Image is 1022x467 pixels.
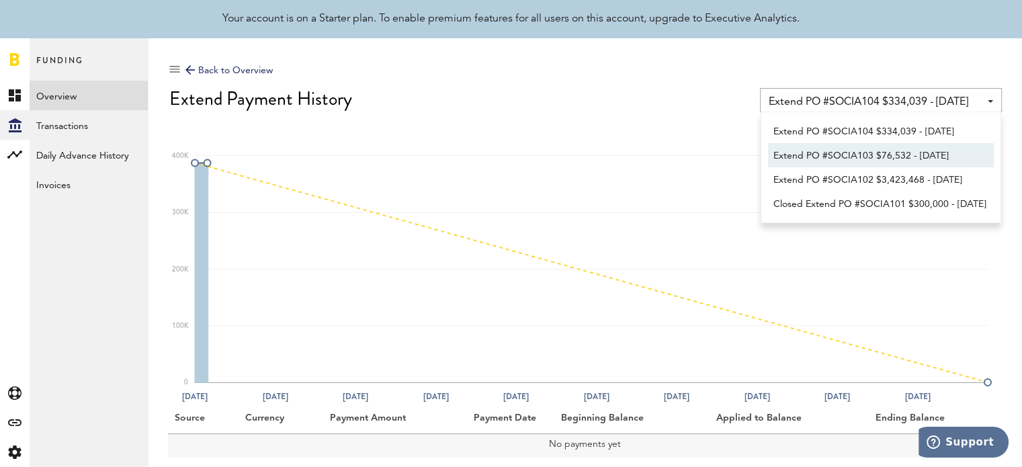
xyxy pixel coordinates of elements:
span: Funding [36,52,83,81]
th: Payment Date [467,409,554,433]
iframe: Opens a widget where you can find more information [919,427,1009,460]
span: Extend PO #SOCIA104 $334,039 - [DATE] [773,120,988,143]
text: [DATE] [263,390,288,402]
text: 300K [172,209,189,216]
text: [DATE] [744,390,770,402]
th: Applied to Balance [710,409,869,433]
div: Extend Payment History [169,88,1002,110]
text: 0 [184,379,188,386]
text: 200K [172,266,189,273]
text: [DATE] [343,390,368,402]
a: Overview [30,81,148,110]
span: Extend PO #SOCIA102 $3,423,468 - [DATE] [773,169,988,192]
span: Closed Extend PO #SOCIA101 $300,000 - [DATE] [773,193,988,216]
th: Ending Balance [869,409,1002,433]
a: Invoices [30,169,148,199]
text: 400K [172,153,189,159]
a: Daily Advance History [30,140,148,169]
text: 100K [172,323,189,329]
a: Transactions [30,110,148,140]
text: [DATE] [182,390,208,402]
a: Extend PO #SOCIA104 $334,039 - [DATE] [768,119,994,143]
span: Extend PO #SOCIA103 $76,532 - [DATE] [773,144,988,167]
text: [DATE] [583,390,609,402]
th: Source [168,409,239,433]
th: Currency [239,409,323,433]
th: Payment Amount [323,409,467,433]
a: Extend PO #SOCIA103 $76,532 - [DATE] [768,143,994,167]
th: Beginning Balance [554,409,710,433]
text: [DATE] [824,390,850,402]
div: Your account is on a Starter plan. To enable premium features for all users on this account, upgr... [222,11,800,27]
text: [DATE] [423,390,448,402]
td: No payments yet [168,433,1002,458]
span: Extend PO #SOCIA104 $334,039 - [DATE] [769,91,980,114]
text: [DATE] [904,390,930,402]
text: [DATE] [503,390,529,402]
a: Extend PO #SOCIA102 $3,423,468 - [DATE] [768,167,994,192]
text: [DATE] [664,390,689,402]
div: Back to Overview [185,62,273,79]
a: Closed Extend PO #SOCIA101 $300,000 - [DATE] [768,192,994,216]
